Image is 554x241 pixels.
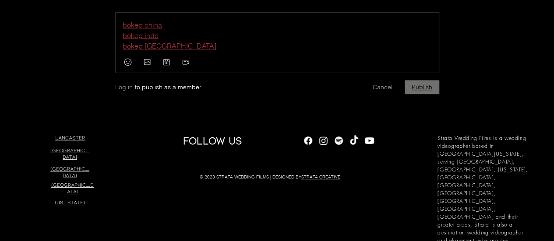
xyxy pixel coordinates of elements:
[50,165,89,178] span: [GEOGRAPHIC_DATA]
[180,57,191,67] button: Add a video
[123,21,162,29] a: bokep china
[123,57,133,67] button: Add an emoji
[123,42,216,50] a: bokep [GEOGRAPHIC_DATA]
[301,174,340,180] a: STRATA CREATIVE
[50,147,89,160] a: [GEOGRAPHIC_DATA]
[142,57,152,67] button: Add an image
[200,174,340,180] span: © 2023 STRATA WEDDING FILMS | DESIGNED BY
[135,83,201,92] span: to publish as a member
[123,31,159,40] a: bokep indo
[366,80,399,94] button: Cancel
[303,135,375,146] ul: Social Bar
[50,165,89,178] a: [GEOGRAPHIC_DATA]
[183,134,242,147] span: FOLLOW US
[51,182,94,195] a: [GEOGRAPHIC_DATA]
[115,83,133,92] button: Log in
[55,134,85,141] a: lancaster
[55,199,85,206] a: [US_STATE]
[123,20,432,51] div: Rich Text Editor
[161,57,172,67] button: Add a GIF
[405,80,439,94] button: Publish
